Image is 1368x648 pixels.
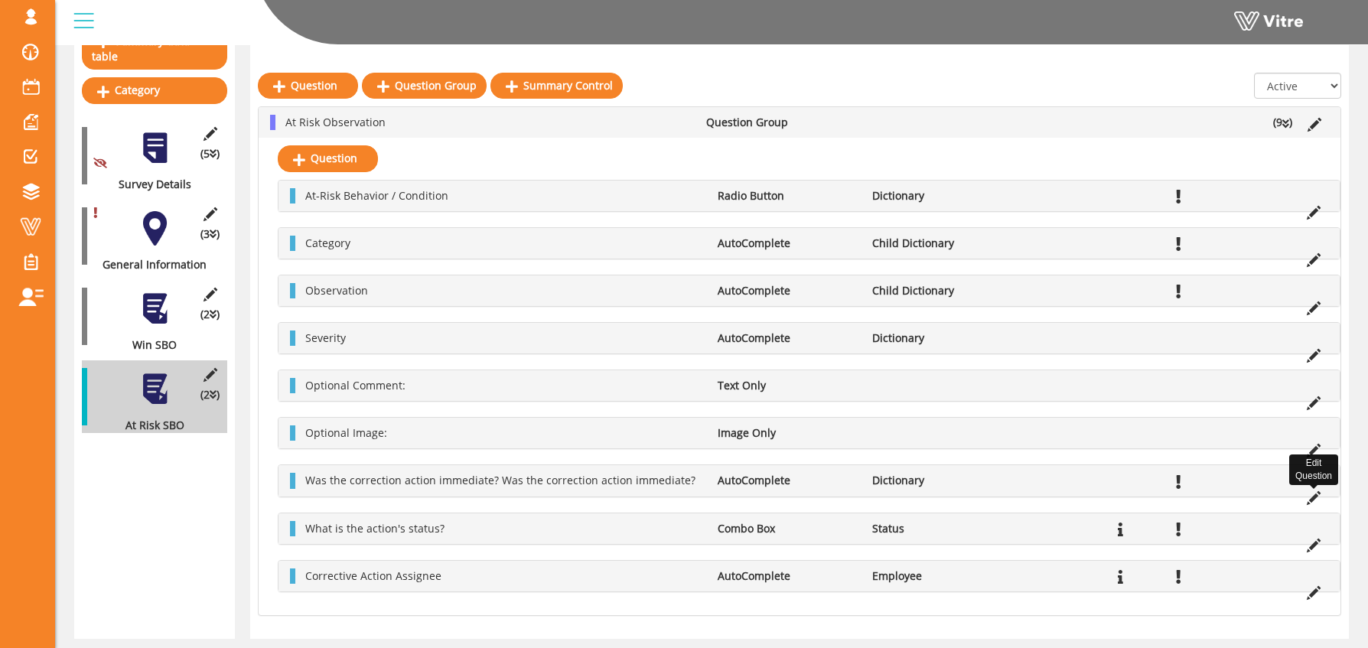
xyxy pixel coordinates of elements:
span: Observation [305,283,368,298]
li: Combo Box [710,521,865,536]
span: Severity [305,331,346,345]
div: At Risk SBO [82,418,216,433]
span: Category [305,236,350,250]
span: At Risk Observation [285,115,386,129]
li: Status [865,521,1019,536]
li: Radio Button [710,188,865,204]
a: Question [278,145,378,171]
span: (3 ) [200,226,220,242]
a: Summary data table [82,28,227,70]
li: Child Dictionary [865,236,1019,251]
span: (5 ) [200,146,220,161]
span: Optional Comment: [305,378,406,392]
span: (2 ) [200,307,220,322]
span: Was the correction action immediate? Was the correction action immediate? [305,473,695,487]
div: Win SBO [82,337,216,353]
div: Survey Details [82,177,216,192]
span: Corrective Action Assignee [305,568,441,583]
li: Text Only [710,378,865,393]
li: Child Dictionary [865,283,1019,298]
a: Question Group [362,73,487,99]
span: What is the action's status? [305,521,445,536]
li: Dictionary [865,473,1019,488]
li: Image Only [710,425,865,441]
li: Employee [865,568,1019,584]
div: Edit Question [1289,454,1338,485]
li: Dictionary [865,188,1019,204]
li: AutoComplete [710,331,865,346]
div: General Information [82,257,216,272]
span: (2 ) [200,387,220,402]
a: Summary Control [490,73,623,99]
a: Question [258,73,358,99]
a: Category [82,77,227,103]
span: At-Risk Behavior / Condition [305,188,448,203]
li: AutoComplete [710,236,865,251]
li: AutoComplete [710,283,865,298]
li: Question Group [699,115,856,130]
span: Optional Image: [305,425,387,440]
li: Dictionary [865,331,1019,346]
li: AutoComplete [710,568,865,584]
li: AutoComplete [710,473,865,488]
li: (9 ) [1265,115,1300,130]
